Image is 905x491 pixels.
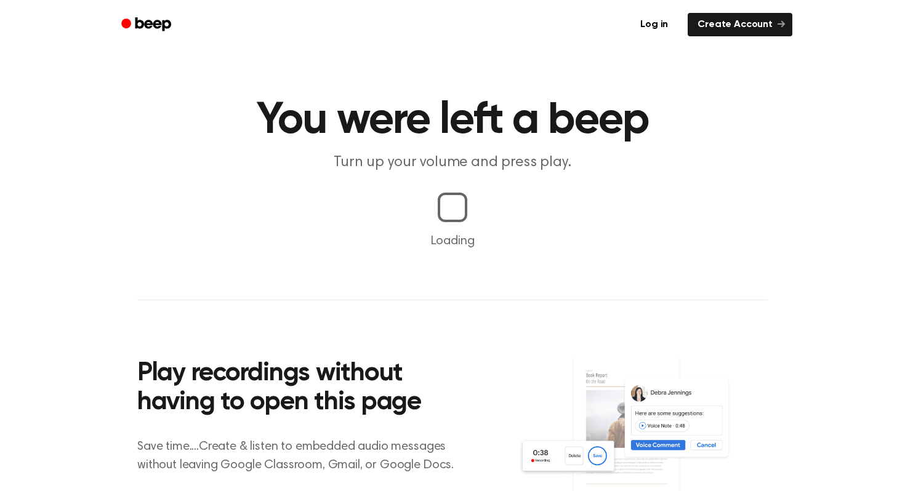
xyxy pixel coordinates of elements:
[15,232,890,250] p: Loading
[137,98,768,143] h1: You were left a beep
[688,13,792,36] a: Create Account
[137,359,469,418] h2: Play recordings without having to open this page
[113,13,182,37] a: Beep
[137,437,469,474] p: Save time....Create & listen to embedded audio messages without leaving Google Classroom, Gmail, ...
[216,153,689,173] p: Turn up your volume and press play.
[628,10,680,39] a: Log in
